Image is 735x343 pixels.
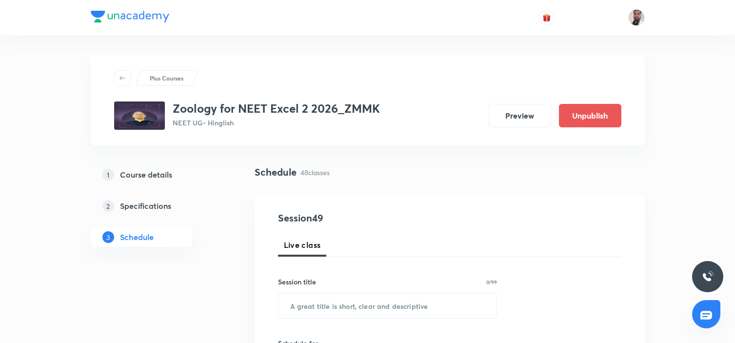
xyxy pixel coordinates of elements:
[120,169,172,181] h5: Course details
[102,200,114,212] p: 2
[120,231,154,243] h5: Schedule
[278,293,497,318] input: A great title is short, clear and descriptive
[91,11,169,25] a: Company Logo
[702,271,714,282] img: ttu
[486,280,497,284] p: 0/99
[150,74,183,82] p: Plus Courses
[91,196,223,216] a: 2Specifications
[539,10,555,25] button: avatar
[255,165,297,180] h4: Schedule
[278,277,316,287] h6: Session title
[542,13,551,22] img: avatar
[278,211,456,225] h4: Session 49
[102,169,114,181] p: 1
[173,101,380,116] h3: Zoology for NEET Excel 2 2026_ZMMK
[114,101,165,130] img: 9cc23305482246d284d63b5edbf38ee1.jpg
[489,104,551,127] button: Preview
[91,11,169,22] img: Company Logo
[91,165,223,184] a: 1Course details
[120,200,171,212] h5: Specifications
[300,167,330,178] p: 48 classes
[173,118,380,128] p: NEET UG • Hinglish
[628,9,645,26] img: SHAHNAWAZ AHMAD
[102,231,114,243] p: 3
[284,239,321,251] span: Live class
[559,104,621,127] button: Unpublish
